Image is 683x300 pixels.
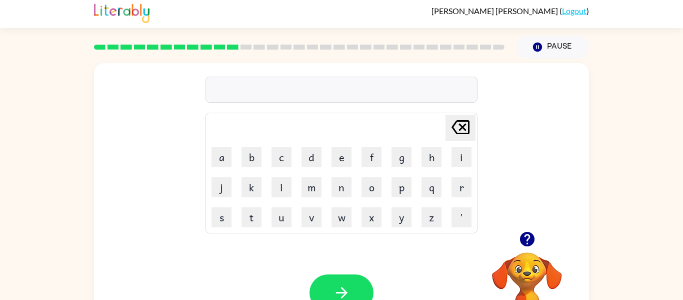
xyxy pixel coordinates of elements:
button: d [301,147,321,167]
span: [PERSON_NAME] [PERSON_NAME] [431,6,559,16]
button: k [241,177,261,197]
button: w [331,207,351,227]
button: j [211,177,231,197]
button: y [391,207,411,227]
button: h [421,147,441,167]
button: r [451,177,471,197]
img: Literably [94,1,149,23]
button: z [421,207,441,227]
button: p [391,177,411,197]
button: q [421,177,441,197]
button: c [271,147,291,167]
button: e [331,147,351,167]
button: f [361,147,381,167]
button: ' [451,207,471,227]
button: Pause [516,36,589,59]
button: a [211,147,231,167]
button: v [301,207,321,227]
button: o [361,177,381,197]
a: Logout [562,6,586,16]
button: s [211,207,231,227]
button: g [391,147,411,167]
button: x [361,207,381,227]
button: t [241,207,261,227]
div: ( ) [431,6,589,16]
button: l [271,177,291,197]
button: m [301,177,321,197]
button: i [451,147,471,167]
button: u [271,207,291,227]
button: b [241,147,261,167]
button: n [331,177,351,197]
